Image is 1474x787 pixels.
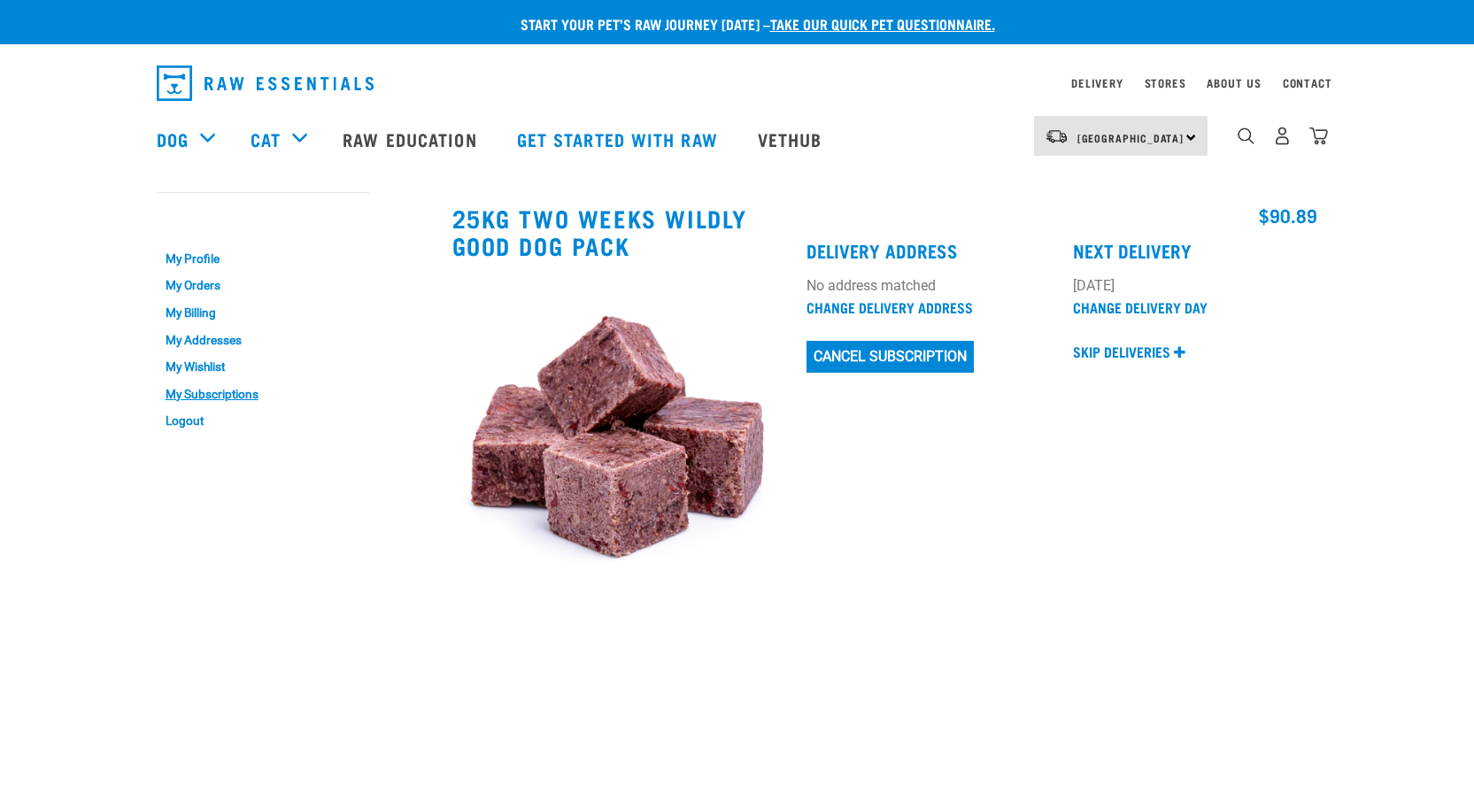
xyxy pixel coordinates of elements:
a: My Subscriptions [157,381,369,408]
a: Vethub [740,104,845,174]
img: VealHeartTripe_Mix_01.jpg [452,274,786,608]
a: Contact [1283,80,1332,86]
a: My Orders [157,273,369,300]
h4: Delivery Address [806,240,1052,260]
a: My Account [157,210,243,218]
p: [DATE] [1073,275,1318,297]
a: Dog [157,126,189,152]
a: My Addresses [157,327,369,354]
a: Delivery [1071,80,1123,86]
a: Change Delivery Day [1073,303,1208,311]
p: Skip deliveries [1073,341,1170,362]
span: [GEOGRAPHIC_DATA] [1077,135,1185,141]
a: Cat [251,126,281,152]
button: Cancel Subscription [806,341,974,373]
h4: $90.89 [806,204,1317,225]
a: take our quick pet questionnaire. [770,19,995,27]
a: My Wishlist [157,353,369,381]
h3: 25kg two weeks Wildly Good Dog Pack [452,204,786,258]
a: About Us [1207,80,1261,86]
img: home-icon@2x.png [1309,127,1328,145]
a: Logout [157,407,369,435]
img: Raw Essentials Logo [157,66,374,101]
img: user.png [1273,127,1292,145]
a: My Billing [157,299,369,327]
img: home-icon-1@2x.png [1238,127,1254,144]
a: Change Delivery Address [806,303,973,311]
a: Stores [1145,80,1186,86]
h4: Next Delivery [1073,240,1318,260]
img: van-moving.png [1045,128,1069,144]
a: Get started with Raw [499,104,740,174]
a: My Profile [157,245,369,273]
p: No address matched [806,275,1052,297]
nav: dropdown navigation [143,58,1332,108]
a: Raw Education [325,104,498,174]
